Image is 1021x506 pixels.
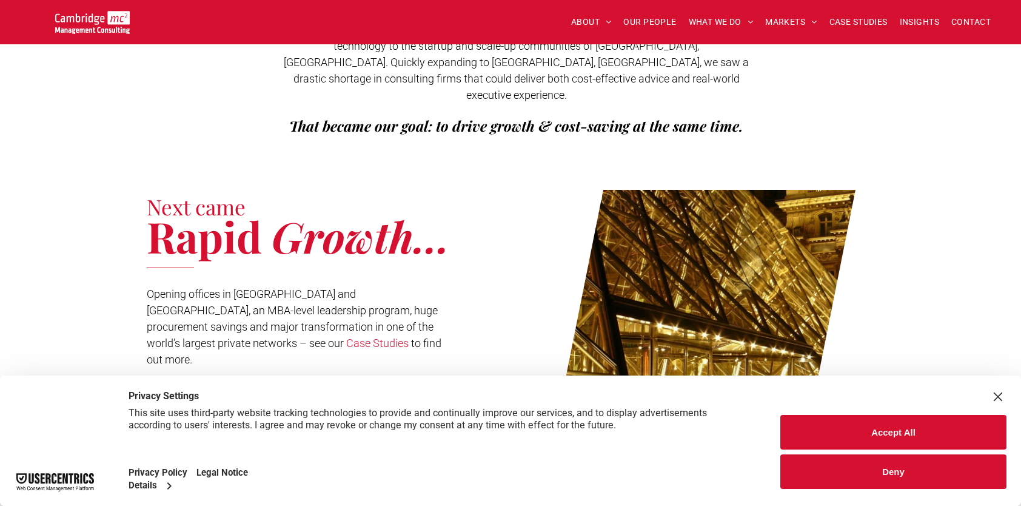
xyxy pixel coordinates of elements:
[521,190,874,505] a: Our Foundation | About | Cambridge Management Consulting
[945,13,997,32] a: CONTACT
[823,13,894,32] a: CASE STUDIES
[289,116,743,135] span: That became our goal: to drive growth & cost-saving at the same time.
[894,13,945,32] a: INSIGHTS
[759,13,823,32] a: MARKETS
[147,337,441,366] span: to find out more.
[55,11,130,34] img: Go to Homepage
[147,192,246,221] span: Next came
[565,13,618,32] a: ABOUT
[683,13,760,32] a: WHAT WE DO
[147,207,262,265] span: Rapid
[617,13,682,32] a: OUR PEOPLE
[147,288,438,349] span: Opening offices in [GEOGRAPHIC_DATA] and [GEOGRAPHIC_DATA], an MBA-level leadership program, huge...
[55,13,130,25] a: Your Business Transformed | Cambridge Management Consulting
[346,337,409,349] a: Case Studies
[284,23,749,101] span: We established Cambridge Management Consulting to bring years of experience in digital technology...
[272,207,450,265] span: Growth...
